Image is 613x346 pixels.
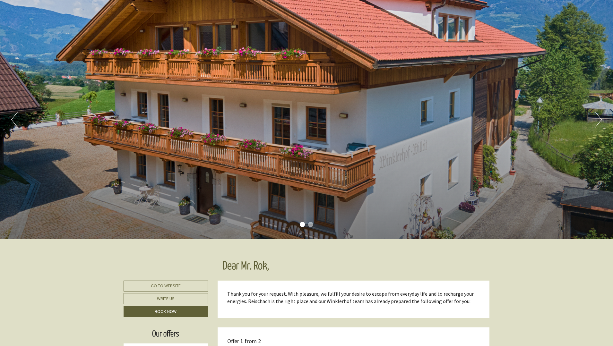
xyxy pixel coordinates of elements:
[227,290,480,305] p: Thank you for your request. With pleasure, we fulfill your desire to escape from everyday life an...
[595,112,602,128] button: Next
[222,260,269,273] h1: Dear Mr. Rok,
[124,328,208,340] div: Our offers
[11,112,18,128] button: Previous
[124,293,208,304] a: Write us
[227,337,261,345] span: Offer 1 from 2
[124,281,208,291] a: Go to website
[124,306,208,317] a: Book now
